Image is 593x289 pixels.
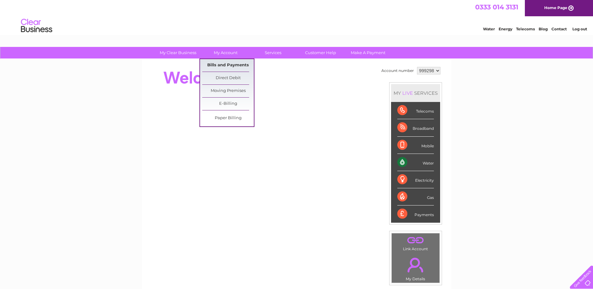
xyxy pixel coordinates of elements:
[380,65,415,76] td: Account number
[572,27,587,31] a: Log out
[397,102,434,119] div: Telecoms
[499,27,512,31] a: Energy
[202,112,254,124] a: Paper Billing
[202,85,254,97] a: Moving Premises
[391,252,440,283] td: My Details
[393,254,438,276] a: .
[539,27,548,31] a: Blog
[342,47,394,58] a: Make A Payment
[391,84,440,102] div: MY SERVICES
[397,119,434,136] div: Broadband
[295,47,346,58] a: Customer Help
[397,154,434,171] div: Water
[393,235,438,246] a: .
[152,47,204,58] a: My Clear Business
[397,205,434,222] div: Payments
[149,3,445,30] div: Clear Business is a trading name of Verastar Limited (registered in [GEOGRAPHIC_DATA] No. 3667643...
[483,27,495,31] a: Water
[391,233,440,253] td: Link Account
[202,72,254,84] a: Direct Debit
[21,16,53,35] img: logo.png
[202,59,254,72] a: Bills and Payments
[200,47,251,58] a: My Account
[397,188,434,205] div: Gas
[397,171,434,188] div: Electricity
[401,90,414,96] div: LIVE
[397,137,434,154] div: Mobile
[551,27,567,31] a: Contact
[202,98,254,110] a: E-Billing
[475,3,518,11] a: 0333 014 3131
[516,27,535,31] a: Telecoms
[247,47,299,58] a: Services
